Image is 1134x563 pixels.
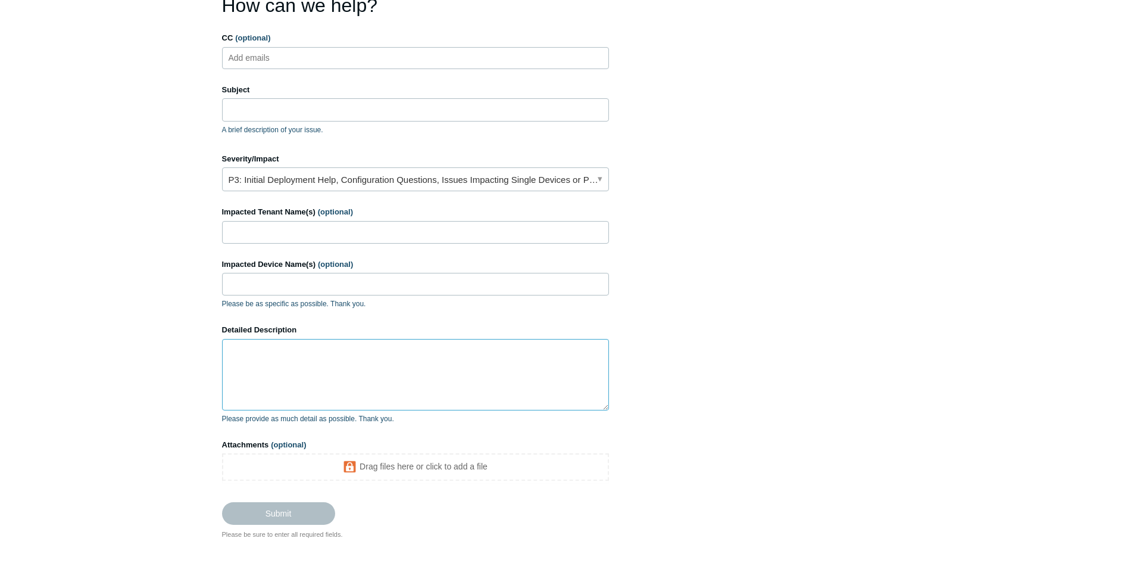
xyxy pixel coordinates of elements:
a: P3: Initial Deployment Help, Configuration Questions, Issues Impacting Single Devices or Past Out... [222,167,609,191]
div: Please be sure to enter all required fields. [222,530,609,540]
label: Subject [222,84,609,96]
label: Severity/Impact [222,153,609,165]
input: Submit [222,502,335,525]
span: (optional) [271,440,306,449]
label: CC [222,32,609,44]
label: Attachments [222,439,609,451]
p: Please be as specific as possible. Thank you. [222,298,609,309]
input: Add emails [224,49,295,67]
label: Detailed Description [222,324,609,336]
p: A brief description of your issue. [222,125,609,135]
label: Impacted Device Name(s) [222,259,609,270]
p: Please provide as much detail as possible. Thank you. [222,413,609,424]
span: (optional) [318,260,353,269]
span: (optional) [235,33,270,42]
label: Impacted Tenant Name(s) [222,206,609,218]
span: (optional) [318,207,353,216]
